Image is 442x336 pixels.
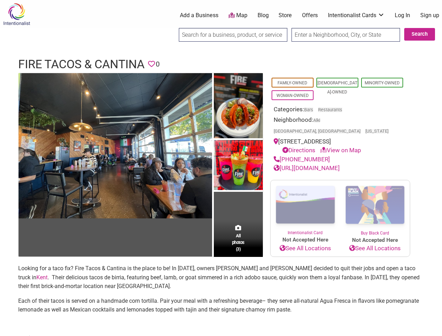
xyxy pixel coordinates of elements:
a: Log In [395,12,410,19]
a: Store [279,12,292,19]
button: Search [404,28,435,41]
span: [US_STATE] [365,129,388,134]
span: Not Accepted Here [271,236,340,244]
a: Restaurants [318,107,342,112]
span: Alki [313,118,320,123]
a: Sign up [420,12,439,19]
a: Directions [282,147,315,154]
a: Woman-Owned [276,93,309,98]
a: Offers [302,12,318,19]
a: [DEMOGRAPHIC_DATA]-Owned [317,80,357,94]
a: View on Map [320,147,361,154]
a: Intentionalist Card [271,180,340,236]
div: [STREET_ADDRESS] [274,137,407,155]
input: Search for a business, product, or service [179,28,287,42]
a: Add a Business [180,12,218,19]
a: Map [229,12,247,20]
a: Blog [258,12,269,19]
span: Not Accepted Here [340,236,410,244]
h1: Fire Tacos & Cantina [18,56,145,73]
a: Family-Owned [278,80,307,85]
a: Minority-Owned [365,80,400,85]
a: Bars [304,107,313,112]
input: Enter a Neighborhood, City, or State [292,28,400,42]
a: Kent [36,274,48,281]
a: Intentionalist Cards [328,12,385,19]
span: All photos (3) [232,232,245,252]
a: Buy Black Card [340,180,410,236]
p: Each of their tacos is served on a handmade corn tortilla. Pair your meal with a refreshing bever... [18,296,424,314]
a: See All Locations [271,244,340,253]
a: [URL][DOMAIN_NAME] [274,164,340,171]
p: Looking for a taco fix? Fire Tacos & Cantina is the place to be! In [DATE], owners [PERSON_NAME] ... [18,264,424,291]
div: Categories: [274,105,407,116]
img: Intentionalist Card [271,180,340,230]
img: Buy Black Card [340,180,410,230]
a: [PHONE_NUMBER] [274,156,330,163]
span: [GEOGRAPHIC_DATA], [GEOGRAPHIC_DATA] [274,129,360,134]
div: Neighborhood: [274,115,407,137]
span: 0 [156,59,160,70]
a: See All Locations [340,244,410,253]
